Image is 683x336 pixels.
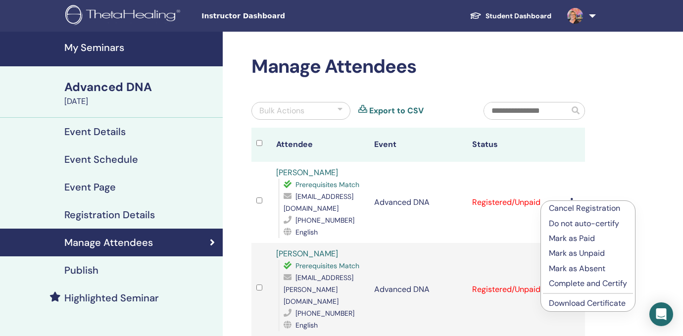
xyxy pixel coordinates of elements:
img: graduation-cap-white.svg [470,11,482,20]
a: Advanced DNA[DATE] [58,79,223,107]
h4: My Seminars [64,42,217,53]
span: Prerequisites Match [295,180,359,189]
h4: Manage Attendees [64,237,153,248]
h4: Event Page [64,181,116,193]
span: English [295,228,318,237]
div: Open Intercom Messenger [649,302,673,326]
a: Download Certificate [549,298,626,308]
div: [DATE] [64,96,217,107]
h4: Publish [64,264,98,276]
h4: Highlighted Seminar [64,292,159,304]
th: Attendee [271,128,369,162]
span: Prerequisites Match [295,261,359,270]
a: Student Dashboard [462,7,559,25]
div: Bulk Actions [259,105,304,117]
th: Status [467,128,565,162]
td: Advanced DNA [369,162,467,243]
span: [PHONE_NUMBER] [295,309,354,318]
a: [PERSON_NAME] [276,248,338,259]
p: Do not auto-certify [549,218,627,230]
img: logo.png [65,5,184,27]
h4: Registration Details [64,209,155,221]
span: [EMAIL_ADDRESS][DOMAIN_NAME] [284,192,353,213]
span: [PHONE_NUMBER] [295,216,354,225]
span: [EMAIL_ADDRESS][PERSON_NAME][DOMAIN_NAME] [284,273,353,306]
span: English [295,321,318,330]
img: default.jpg [567,8,583,24]
p: Mark as Unpaid [549,247,627,259]
th: Event [369,128,467,162]
a: [PERSON_NAME] [276,167,338,178]
p: Cancel Registration [549,202,627,214]
p: Mark as Absent [549,263,627,275]
h4: Event Details [64,126,126,138]
p: Complete and Certify [549,278,627,289]
p: Mark as Paid [549,233,627,244]
a: Export to CSV [369,105,424,117]
td: Advanced DNA [369,243,467,336]
span: Instructor Dashboard [201,11,350,21]
h2: Manage Attendees [251,55,585,78]
h4: Event Schedule [64,153,138,165]
div: Advanced DNA [64,79,217,96]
